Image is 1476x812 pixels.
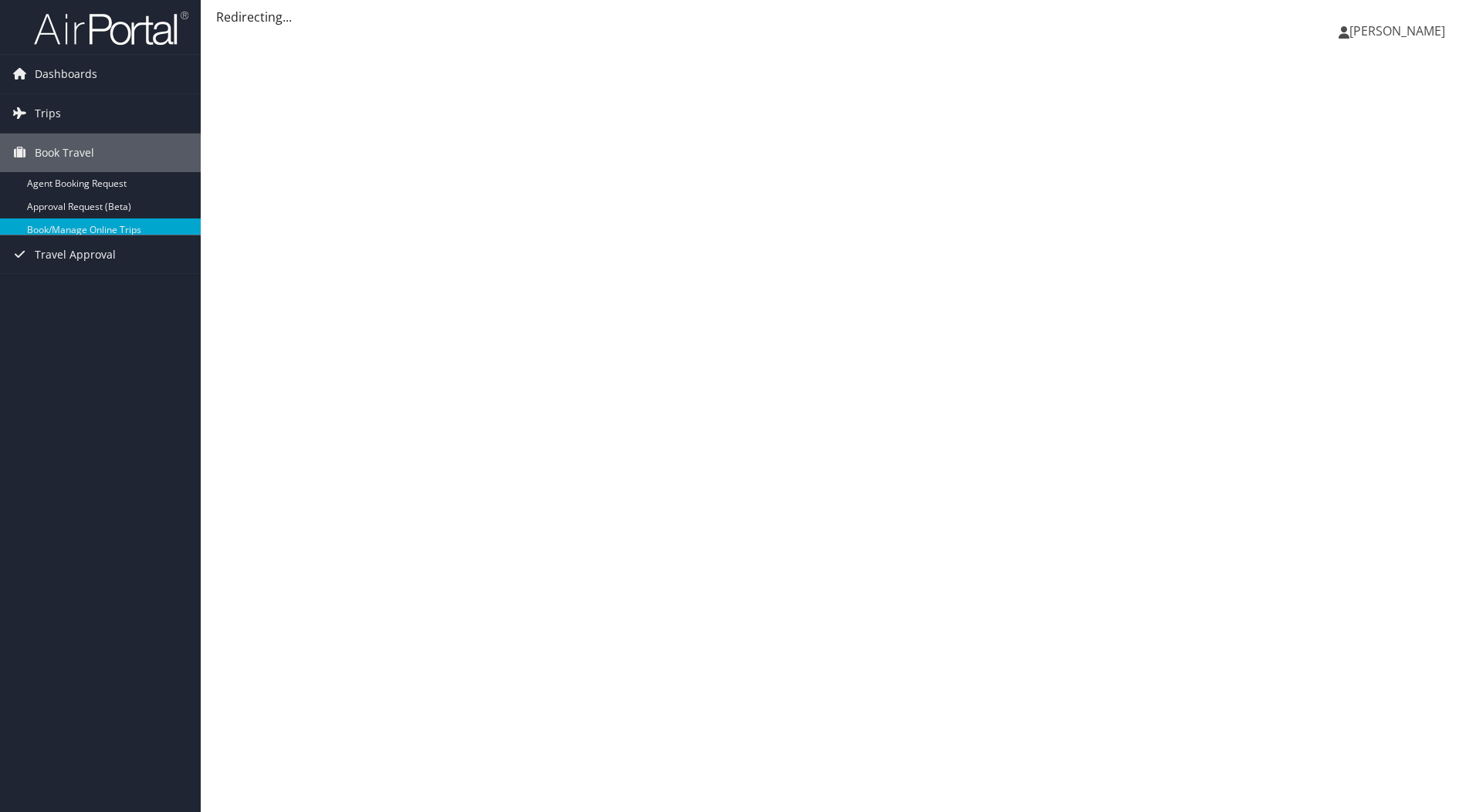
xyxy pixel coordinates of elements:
[35,55,97,93] span: Dashboards
[35,235,116,274] span: Travel Approval
[35,94,61,133] span: Trips
[1339,8,1461,54] a: [PERSON_NAME]
[34,10,188,46] img: airportal-logo.png
[216,8,1461,26] div: Redirecting...
[35,134,94,172] span: Book Travel
[1349,22,1445,39] span: [PERSON_NAME]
